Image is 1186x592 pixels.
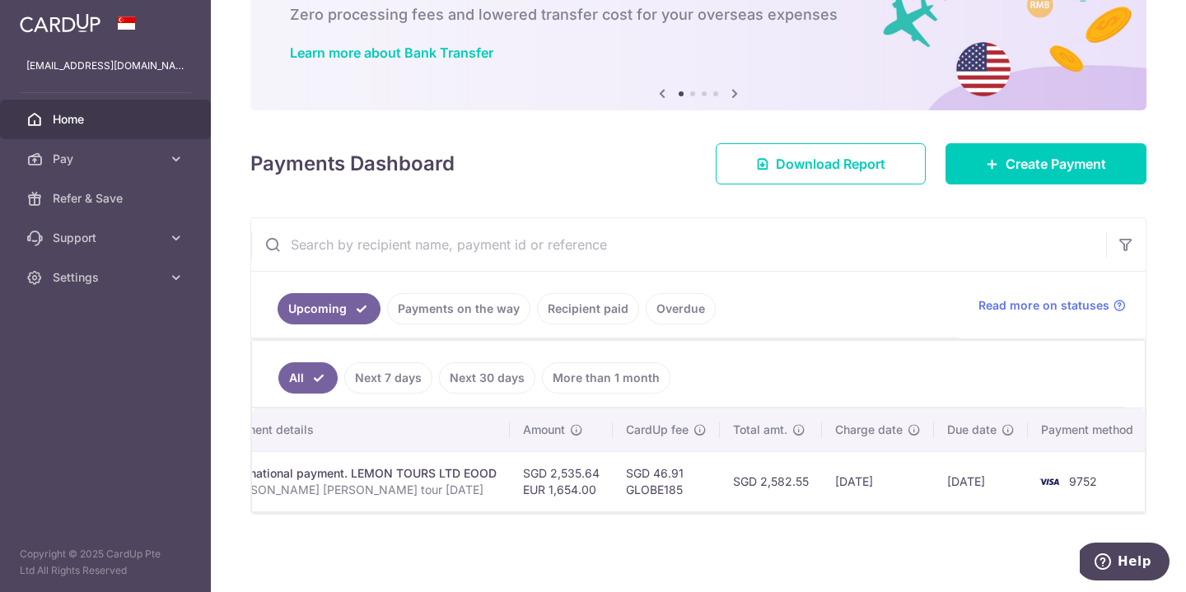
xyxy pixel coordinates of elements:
[835,422,903,438] span: Charge date
[53,190,161,207] span: Refer & Save
[290,5,1107,25] h6: Zero processing fees and lowered transfer cost for your overseas expenses
[212,408,510,451] th: Payment details
[225,465,497,482] div: International payment. LEMON TOURS LTD EOOD
[613,451,720,511] td: SGD 46.91 GLOBE185
[978,297,1109,314] span: Read more on statuses
[53,111,161,128] span: Home
[720,451,822,511] td: SGD 2,582.55
[250,149,455,179] h4: Payments Dashboard
[626,422,689,438] span: CardUp fee
[1028,408,1153,451] th: Payment method
[978,297,1126,314] a: Read more on statuses
[53,269,161,286] span: Settings
[387,293,530,324] a: Payments on the way
[26,58,184,74] p: [EMAIL_ADDRESS][DOMAIN_NAME]
[646,293,716,324] a: Overdue
[537,293,639,324] a: Recipient paid
[251,218,1106,271] input: Search by recipient name, payment id or reference
[344,362,432,394] a: Next 7 days
[733,422,787,438] span: Total amt.
[1006,154,1106,174] span: Create Payment
[1033,472,1066,492] img: Bank Card
[510,451,613,511] td: SGD 2,535.64 EUR 1,654.00
[1080,543,1170,584] iframe: Opens a widget where you can find more information
[53,230,161,246] span: Support
[290,44,493,61] a: Learn more about Bank Transfer
[278,293,381,324] a: Upcoming
[934,451,1028,511] td: [DATE]
[278,362,338,394] a: All
[776,154,885,174] span: Download Report
[439,362,535,394] a: Next 30 days
[523,422,565,438] span: Amount
[822,451,934,511] td: [DATE]
[225,482,497,498] p: [PERSON_NAME] [PERSON_NAME] tour [DATE]
[947,422,997,438] span: Due date
[1069,474,1097,488] span: 9752
[946,143,1146,184] a: Create Payment
[716,143,926,184] a: Download Report
[53,151,161,167] span: Pay
[542,362,670,394] a: More than 1 month
[20,13,100,33] img: CardUp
